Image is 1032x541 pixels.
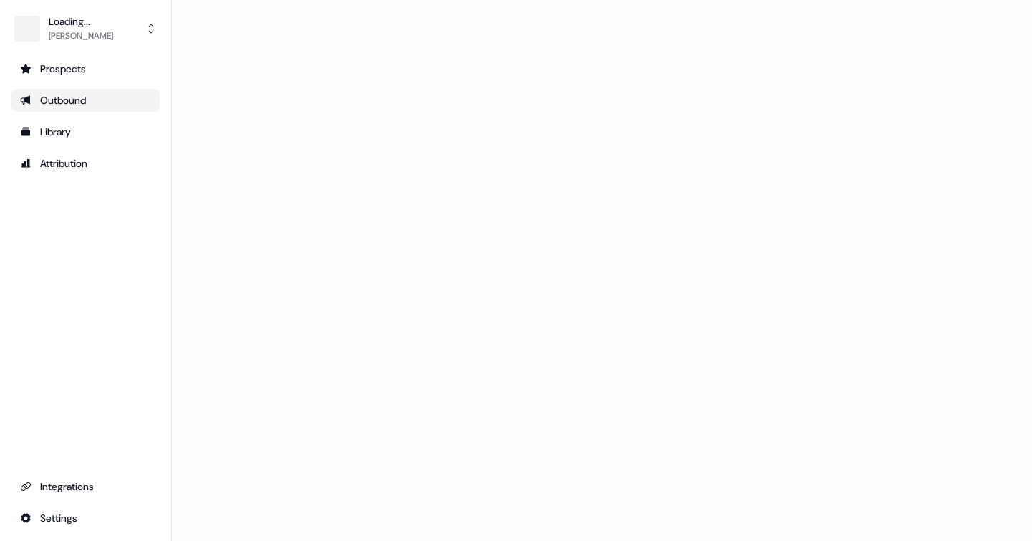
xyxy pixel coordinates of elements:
[20,479,151,494] div: Integrations
[11,120,160,143] a: Go to templates
[20,62,151,76] div: Prospects
[20,125,151,139] div: Library
[11,57,160,80] a: Go to prospects
[49,29,113,43] div: [PERSON_NAME]
[11,152,160,175] a: Go to attribution
[20,93,151,107] div: Outbound
[20,156,151,171] div: Attribution
[11,89,160,112] a: Go to outbound experience
[49,14,113,29] div: Loading...
[20,511,151,525] div: Settings
[11,11,160,46] button: Loading...[PERSON_NAME]
[11,475,160,498] a: Go to integrations
[11,507,160,530] a: Go to integrations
